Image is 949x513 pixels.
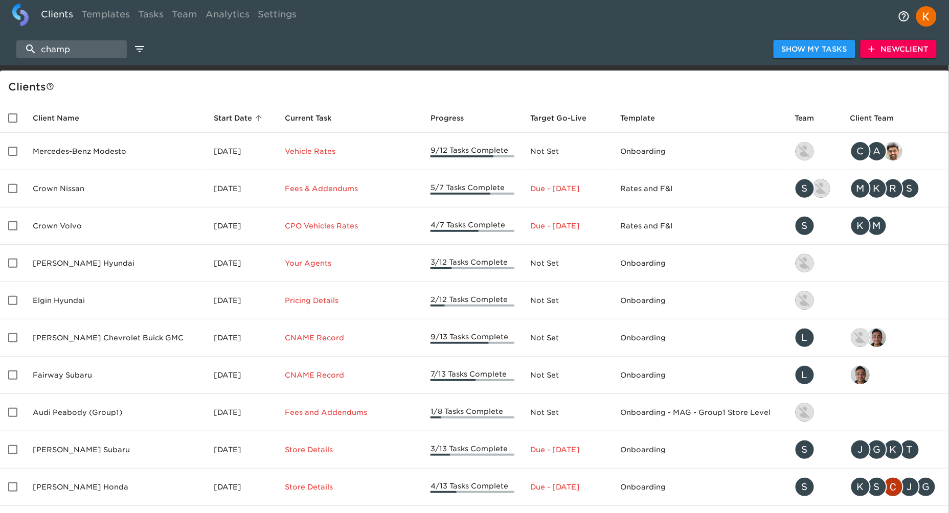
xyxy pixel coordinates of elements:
[861,40,937,59] button: NewClient
[131,40,148,58] button: edit
[850,477,871,497] div: K
[254,4,301,29] a: Settings
[795,178,815,199] div: S
[795,328,815,348] div: L
[422,319,523,357] td: 9/13 Tasks Complete
[795,365,815,385] div: L
[531,482,604,492] p: Due - [DATE]
[612,170,786,207] td: Rates and F&I
[795,216,815,236] div: S
[795,439,815,460] div: S
[795,178,834,199] div: savannah@roadster.com, austin@roadster.com
[168,4,201,29] a: Team
[916,477,936,497] div: G
[867,477,887,497] div: S
[850,328,941,348] div: nikko.foster@roadster.com, sai@simplemnt.com
[850,477,941,497] div: kevin.mand@schomp.com, scott.graves@schomp.com, christopher.mccarthy@roadster.com, james.kurtenba...
[850,365,941,385] div: sai@simplemnt.com
[523,357,613,394] td: Not Set
[899,439,920,460] div: T
[285,221,414,231] p: CPO Vehicles Rates
[206,245,277,282] td: [DATE]
[77,4,134,29] a: Templates
[796,142,814,160] img: kevin.lo@roadster.com
[796,254,814,272] img: kevin.lo@roadster.com
[285,146,414,156] p: Vehicle Rates
[46,82,54,90] svg: This is a list of all of your clients and clients shared with you
[422,282,523,319] td: 2/12 Tasks Complete
[795,439,834,460] div: savannah@roadster.com
[620,112,668,124] span: Template
[612,319,786,357] td: Onboarding
[850,141,941,161] div: clayton.mandel@roadster.com, angelique.nurse@roadster.com, sandeep@simplemnt.com
[206,319,277,357] td: [DATE]
[206,133,277,170] td: [DATE]
[851,329,870,347] img: nikko.foster@roadster.com
[782,43,847,56] span: Show My Tasks
[850,216,871,236] div: K
[612,394,786,431] td: Onboarding - MAG - Group1 Store Level
[25,282,206,319] td: Elgin Hyundai
[867,216,887,236] div: M
[523,319,613,357] td: Not Set
[431,112,477,124] span: Progress
[899,178,920,199] div: S
[531,112,587,124] span: Calculated based on the start date and the duration of all Tasks contained in this Hub.
[612,133,786,170] td: Onboarding
[795,477,815,497] div: S
[37,4,77,29] a: Clients
[850,439,941,460] div: james.kurtenbach@schomp.com, george.lawton@schomp.com, kevin.mand@schomp.com, tj.joyce@schomp.com
[206,207,277,245] td: [DATE]
[422,394,523,431] td: 1/8 Tasks Complete
[867,141,887,161] div: A
[812,179,830,198] img: austin@roadster.com
[795,216,834,236] div: savannah@roadster.com
[285,295,414,306] p: Pricing Details
[285,482,414,492] p: Store Details
[795,290,834,311] div: kevin.lo@roadster.com
[795,402,834,423] div: nikko.foster@roadster.com
[206,357,277,394] td: [DATE]
[883,439,903,460] div: K
[795,141,834,161] div: kevin.lo@roadster.com
[796,403,814,422] img: nikko.foster@roadster.com
[612,282,786,319] td: Onboarding
[523,394,613,431] td: Not Set
[285,112,346,124] span: Current Task
[612,245,786,282] td: Onboarding
[612,469,786,506] td: Onboarding
[25,394,206,431] td: Audi Peabody (Group1)
[422,431,523,469] td: 3/13 Tasks Complete
[25,431,206,469] td: [PERSON_NAME] Subaru
[850,178,941,199] div: mcooley@crowncars.com, kwilson@crowncars.com, rrobins@crowncars.com, sparent@crowncars.com
[850,112,908,124] span: Client Team
[285,258,414,268] p: Your Agents
[25,357,206,394] td: Fairway Subaru
[214,112,265,124] span: Start Date
[285,370,414,380] p: CNAME Record
[285,333,414,343] p: CNAME Record
[850,178,871,199] div: M
[795,328,834,348] div: leland@roadster.com
[206,170,277,207] td: [DATE]
[12,4,29,26] img: logo
[206,282,277,319] td: [DATE]
[795,253,834,273] div: kevin.lo@roadster.com
[531,445,604,455] p: Due - [DATE]
[531,112,600,124] span: Target Go-Live
[884,142,902,160] img: sandeep@simplemnt.com
[612,431,786,469] td: Onboarding
[25,170,206,207] td: Crown Nissan
[867,178,887,199] div: K
[850,439,871,460] div: J
[206,394,277,431] td: [DATE]
[899,477,920,497] div: J
[25,319,206,357] td: [PERSON_NAME] Chevrolet Buick GMC
[884,478,902,496] img: christopher.mccarthy@roadster.com
[795,112,828,124] span: Team
[892,4,916,29] button: notifications
[795,477,834,497] div: savannah@roadster.com
[25,245,206,282] td: [PERSON_NAME] Hyundai
[422,245,523,282] td: 3/12 Tasks Complete
[523,282,613,319] td: Not Set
